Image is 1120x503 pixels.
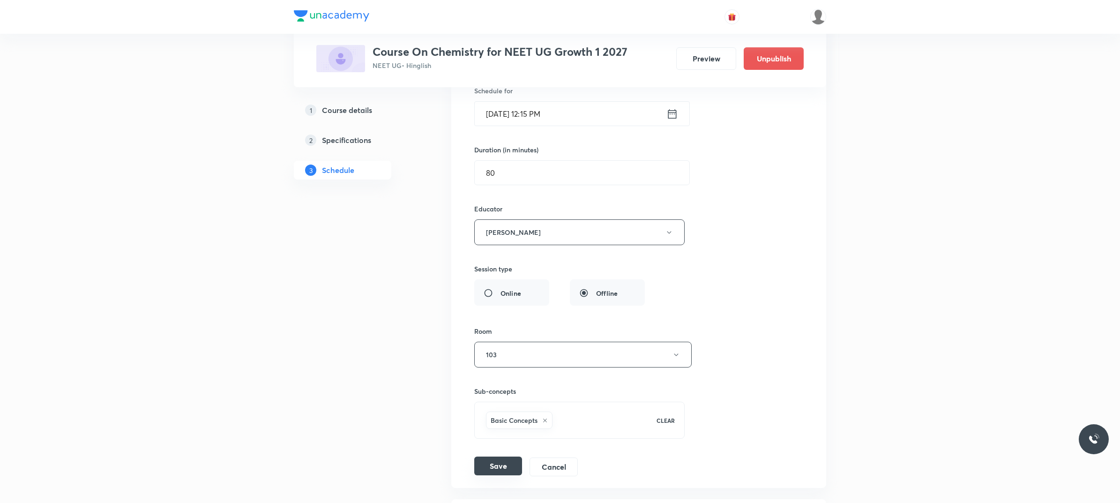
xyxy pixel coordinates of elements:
[475,161,689,185] input: 80
[294,131,421,150] a: 2Specifications
[474,326,492,336] h6: Room
[491,415,538,425] h6: Basic Concepts
[676,47,736,70] button: Preview
[810,9,826,25] img: UNACADEMY
[474,219,685,245] button: [PERSON_NAME]
[474,204,685,214] h6: Educator
[322,135,371,146] h5: Specifications
[474,386,685,396] h6: Sub-concepts
[294,10,369,22] img: Company Logo
[474,145,538,155] h6: Duration (in minutes)
[305,135,316,146] p: 2
[322,105,372,116] h5: Course details
[373,60,627,70] p: NEET UG • Hinglish
[474,264,512,274] h6: Session type
[373,45,627,59] h3: Course On Chemistry for NEET UG Growth 1 2027
[474,457,522,475] button: Save
[657,416,675,425] p: CLEAR
[316,45,365,72] img: 8864F5D3-C5D7-4EDF-9631-3C4BEC8C9998_plus.png
[1088,434,1099,445] img: ttu
[322,165,354,176] h5: Schedule
[474,86,685,96] h6: Schedule for
[744,47,804,70] button: Unpublish
[294,101,421,120] a: 1Course details
[305,105,316,116] p: 1
[305,165,316,176] p: 3
[294,10,369,24] a: Company Logo
[724,9,739,24] button: avatar
[530,458,578,476] button: Cancel
[728,13,736,21] img: avatar
[474,342,692,368] button: 103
